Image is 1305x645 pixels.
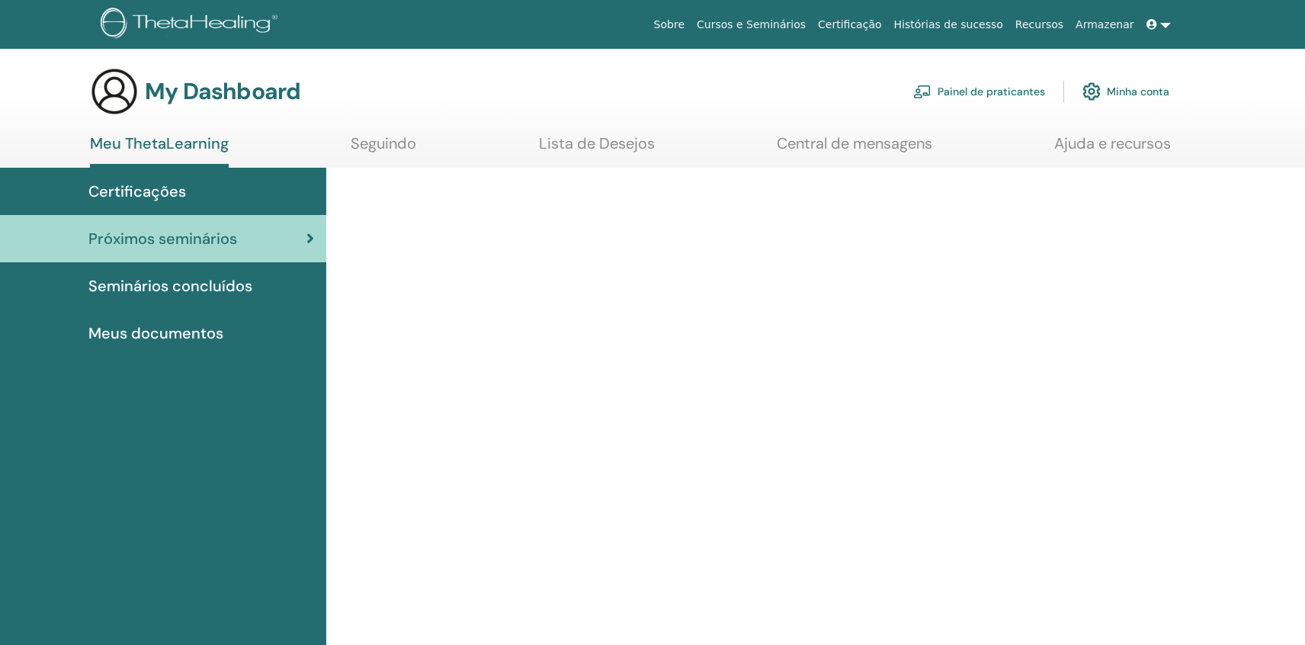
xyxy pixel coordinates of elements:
span: Próximos seminários [88,227,237,250]
img: cog.svg [1082,79,1101,104]
img: generic-user-icon.jpg [90,67,139,116]
span: Seminários concluídos [88,274,252,297]
a: Cursos e Seminários [691,11,812,39]
img: logo.png [101,8,283,42]
a: Painel de praticantes [913,75,1045,108]
a: Central de mensagens [777,134,932,164]
a: Recursos [1009,11,1069,39]
a: Histórias de sucesso [888,11,1009,39]
a: Lista de Desejos [539,134,655,164]
span: Certificações [88,180,186,203]
img: chalkboard-teacher.svg [913,85,931,98]
a: Meu ThetaLearning [90,134,229,168]
a: Sobre [648,11,691,39]
h3: My Dashboard [145,78,300,105]
a: Minha conta [1082,75,1169,108]
a: Seguindo [351,134,416,164]
a: Armazenar [1069,11,1140,39]
span: Meus documentos [88,322,223,345]
a: Ajuda e recursos [1054,134,1171,164]
a: Certificação [812,11,887,39]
